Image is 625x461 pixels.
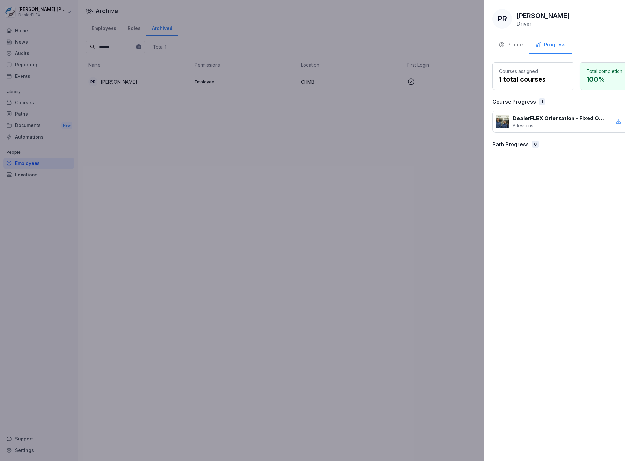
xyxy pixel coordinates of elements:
p: Driver [516,21,532,27]
p: DealerFLEX Orientation - Fixed Operations Division [513,114,606,122]
div: 1 [539,98,545,105]
p: Path Progress [492,140,529,148]
div: Profile [499,41,523,49]
p: Courses assigned [499,68,568,75]
button: Profile [492,36,529,54]
p: 1 total courses [499,75,568,84]
p: [PERSON_NAME] [516,11,570,21]
div: PR [492,9,512,29]
button: Progress [529,36,572,54]
p: Course Progress [492,98,536,105]
div: Progress [536,41,565,49]
div: 0 [532,141,539,148]
p: 8 lessons [513,122,606,129]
